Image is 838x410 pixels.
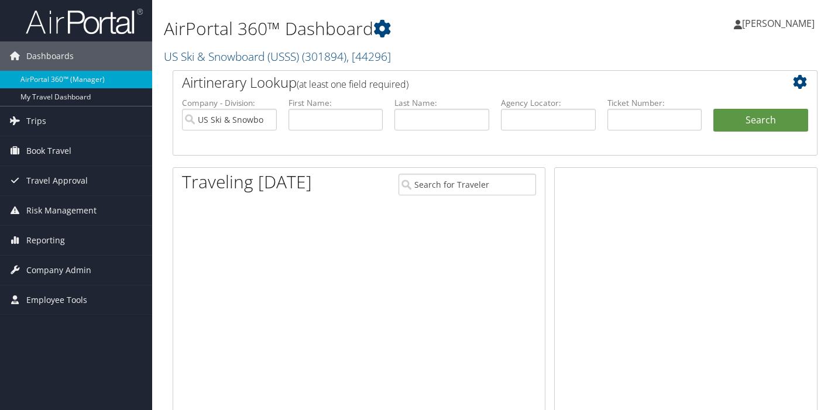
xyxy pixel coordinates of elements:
span: Dashboards [26,42,74,71]
a: US Ski & Snowboard (USSS) [164,49,391,64]
span: Travel Approval [26,166,88,195]
span: Company Admin [26,256,91,285]
label: Agency Locator: [501,97,596,109]
span: Employee Tools [26,285,87,315]
span: Trips [26,106,46,136]
input: Search for Traveler [399,174,535,195]
span: Risk Management [26,196,97,225]
label: Last Name: [394,97,489,109]
span: , [ 44296 ] [346,49,391,64]
span: [PERSON_NAME] [742,17,815,30]
h1: AirPortal 360™ Dashboard [164,16,606,41]
span: Book Travel [26,136,71,166]
img: airportal-logo.png [26,8,143,35]
span: Reporting [26,226,65,255]
h1: Traveling [DATE] [182,170,312,194]
label: Ticket Number: [607,97,702,109]
span: ( 301894 ) [302,49,346,64]
h2: Airtinerary Lookup [182,73,754,92]
label: First Name: [289,97,383,109]
a: [PERSON_NAME] [734,6,826,41]
span: (at least one field required) [297,78,408,91]
label: Company - Division: [182,97,277,109]
button: Search [713,109,808,132]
